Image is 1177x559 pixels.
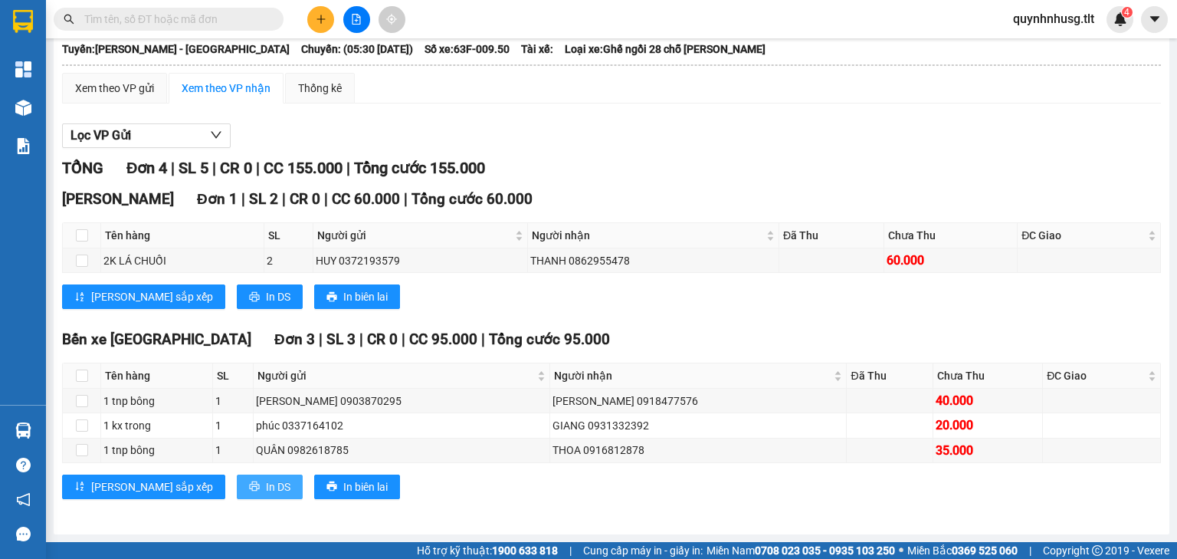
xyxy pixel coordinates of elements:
span: Đơn 3 [274,330,315,348]
span: ⚪️ [899,547,903,554]
button: printerIn DS [237,475,303,499]
span: Chuyến: (05:30 [DATE]) [301,41,413,58]
span: Đơn 1 [197,190,238,208]
div: Thống kê [298,80,342,97]
span: printer [249,291,260,304]
span: | [359,330,363,348]
span: CC 60.000 [332,190,400,208]
span: sort-ascending [74,291,85,304]
div: 40.000 [936,391,1041,410]
div: 1 kx trong [103,417,210,434]
div: [PERSON_NAME] 0903870295 [256,393,547,409]
button: file-add [343,6,370,33]
img: dashboard-icon [15,61,31,77]
span: question-circle [16,458,31,472]
img: logo-vxr [13,10,33,33]
span: CR 0 [290,190,320,208]
button: sort-ascending[PERSON_NAME] sắp xếp [62,284,225,309]
div: 2 [267,252,311,269]
img: solution-icon [15,138,31,154]
span: Cung cấp máy in - giấy in: [583,542,703,559]
span: TỔNG [62,159,103,177]
span: In biên lai [343,288,388,305]
button: printerIn biên lai [314,284,400,309]
span: notification [16,492,31,507]
button: caret-down [1141,6,1168,33]
img: warehouse-icon [15,423,31,439]
div: THANH 0862955478 [530,252,776,269]
span: Hỗ trợ kỹ thuật: [417,542,558,559]
span: quynhnhusg.tlt [1001,9,1107,28]
input: Tìm tên, số ĐT hoặc mã đơn [84,11,265,28]
span: SL 2 [249,190,278,208]
span: CR 0 [367,330,398,348]
div: 1 [215,393,251,409]
span: sort-ascending [74,481,85,493]
th: Chưa Thu [884,223,1018,248]
span: aim [386,14,397,25]
span: [PERSON_NAME] sắp xếp [91,288,213,305]
div: 20.000 [936,416,1041,435]
span: message [16,527,31,541]
div: 1 [215,442,251,459]
div: THOA 0916812878 [552,442,844,459]
th: Đã Thu [779,223,884,248]
button: printerIn DS [237,284,303,309]
button: Lọc VP Gửi [62,123,231,148]
img: warehouse-icon [15,100,31,116]
span: | [241,190,245,208]
div: 1 tnp bông [103,442,210,459]
span: | [1029,542,1031,559]
img: icon-new-feature [1113,12,1127,26]
span: down [210,129,222,141]
span: Người nhận [532,227,763,244]
span: file-add [351,14,362,25]
span: Tổng cước 95.000 [489,330,610,348]
span: printer [326,481,337,493]
button: printerIn biên lai [314,475,400,499]
th: Chưa Thu [933,363,1044,389]
th: SL [213,363,254,389]
span: 4 [1124,7,1129,18]
th: Đã Thu [847,363,933,389]
div: 35.000 [936,441,1041,460]
span: In DS [266,478,290,495]
div: Xem theo VP nhận [182,80,270,97]
span: Người nhận [554,367,831,384]
span: Miền Bắc [907,542,1018,559]
span: Loại xe: Ghế ngồi 28 chỗ [PERSON_NAME] [565,41,766,58]
span: Bến xe [GEOGRAPHIC_DATA] [62,330,251,348]
button: aim [379,6,405,33]
span: In biên lai [343,478,388,495]
span: | [171,159,175,177]
span: | [324,190,328,208]
div: QUÂN 0982618785 [256,442,547,459]
div: [PERSON_NAME] 0918477576 [552,393,844,409]
span: Miền Nam [707,542,895,559]
span: | [282,190,286,208]
span: | [346,159,350,177]
span: | [256,159,260,177]
span: caret-down [1148,12,1162,26]
div: 60.000 [887,251,1015,270]
span: printer [326,291,337,304]
span: | [404,190,408,208]
strong: 1900 633 818 [492,544,558,557]
sup: 4 [1122,7,1133,18]
span: search [64,14,74,25]
th: Tên hàng [101,223,264,248]
strong: 0708 023 035 - 0935 103 250 [755,544,895,557]
span: Số xe: 63F-009.50 [425,41,510,58]
span: ĐC Giao [1047,367,1145,384]
strong: 0369 525 060 [952,544,1018,557]
th: Tên hàng [101,363,213,389]
div: Xem theo VP gửi [75,80,154,97]
div: 2K LÁ CHUỐI [103,252,261,269]
span: printer [249,481,260,493]
span: In DS [266,288,290,305]
span: CR 0 [220,159,252,177]
div: 1 tnp bông [103,393,210,409]
span: Người gửi [317,227,512,244]
span: | [319,330,323,348]
span: | [212,159,216,177]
